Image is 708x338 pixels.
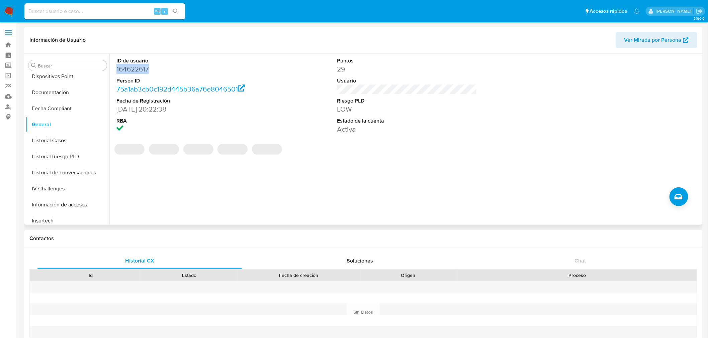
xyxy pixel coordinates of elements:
[337,117,477,125] dt: Estado de la cuenta
[26,84,109,101] button: Documentación
[38,63,104,69] input: Buscar
[337,57,477,64] dt: Puntos
[26,117,109,133] button: General
[696,8,703,15] a: Salir
[31,63,36,68] button: Buscar
[337,77,477,84] dt: Usuario
[116,57,257,64] dt: ID de usuario
[155,8,160,14] span: Alt
[46,272,135,279] div: Id
[624,32,682,48] span: Ver Mirada por Persona
[243,272,354,279] div: Fecha de creación
[116,105,257,114] dd: [DATE] 20:22:38
[116,64,257,74] dd: 164622617
[24,7,185,16] input: Buscar usuario o caso...
[337,105,477,114] dd: LOW
[364,272,453,279] div: Origen
[26,197,109,213] button: Información de accesos
[26,101,109,117] button: Fecha Compliant
[26,181,109,197] button: IV Challenges
[116,97,257,105] dt: Fecha de Registración
[26,165,109,181] button: Historial de conversaciones
[125,257,154,265] span: Historial CX
[26,149,109,165] button: Historial Riesgo PLD
[337,125,477,134] dd: Activa
[462,272,692,279] div: Proceso
[116,77,257,84] dt: Person ID
[29,235,697,242] h1: Contactos
[347,257,373,265] span: Soluciones
[26,133,109,149] button: Historial Casos
[26,213,109,229] button: Insurtech
[656,8,694,14] p: belen.palamara@mercadolibre.com
[590,8,627,15] span: Accesos rápidos
[337,64,477,74] dd: 29
[29,37,86,43] h1: Información de Usuario
[575,257,586,265] span: Chat
[116,84,245,94] a: 75a1ab3cb0c192d445b36a76e8046501
[145,272,234,279] div: Estado
[616,32,697,48] button: Ver Mirada por Persona
[164,8,166,14] span: s
[634,8,640,14] a: Notificaciones
[116,117,257,125] dt: RBA
[169,7,182,16] button: search-icon
[337,97,477,105] dt: Riesgo PLD
[26,68,109,84] button: Dispositivos Point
